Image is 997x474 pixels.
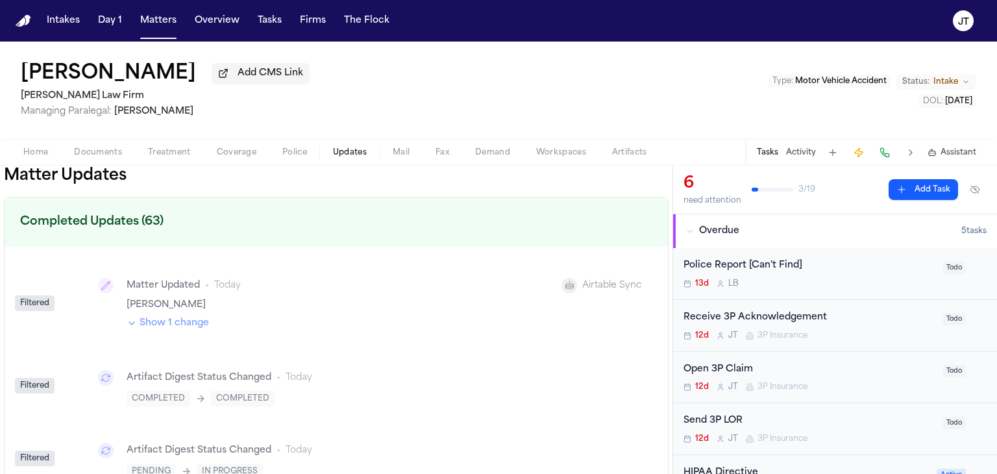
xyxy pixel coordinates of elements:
[923,97,943,105] span: DOL :
[286,371,312,384] span: Today
[286,444,312,457] span: Today
[695,279,709,289] span: 13d
[683,173,741,194] div: 6
[114,106,193,116] span: [PERSON_NAME]
[683,414,935,429] div: Send 3P LOR
[695,434,709,444] span: 12d
[683,362,935,377] div: Open 3P Claim
[786,147,816,158] button: Activity
[295,9,331,32] button: Firms
[673,403,997,455] div: Open task: Send 3P LOR
[612,147,647,158] span: Artifacts
[74,147,122,158] span: Documents
[683,258,935,273] div: Police Report [Can't Find]
[565,281,574,291] div: 🤖
[673,214,997,248] button: Overdue5tasks
[4,166,669,186] span: Matter Updates
[127,317,209,330] button: Show 1 change
[942,262,966,274] span: Todo
[211,391,275,406] span: COMPLETED
[93,9,127,32] button: Day 1
[728,279,739,289] span: L B
[757,147,778,158] button: Tasks
[205,278,209,293] span: •
[15,295,55,311] div: Filtered
[673,352,997,404] div: Open task: Open 3P Claim
[23,147,48,158] span: Home
[536,147,586,158] span: Workspaces
[673,300,997,352] div: Open task: Receive 3P Acknowledgement
[127,299,642,312] div: [PERSON_NAME]
[212,63,310,84] button: Add CMS Link
[824,143,842,162] button: Add Task
[673,248,997,300] div: Open task: Police Report [Can't Find]
[942,417,966,429] span: Todo
[896,74,976,90] button: Change status from Intake
[757,331,807,341] span: 3P Insurance
[21,62,196,86] button: Edit matter name
[393,147,410,158] span: Mail
[282,147,307,158] span: Police
[728,382,738,392] span: J T
[16,15,31,27] a: Home
[214,279,241,292] span: Today
[475,147,510,158] span: Demand
[277,443,280,458] span: •
[277,370,280,386] span: •
[582,279,642,292] span: Airtable Sync
[695,331,709,341] span: 12d
[15,451,55,466] div: Filtered
[963,179,987,200] button: Hide completed tasks (⌘⇧H)
[127,371,271,384] div: Artifact Digest Status Changed
[942,313,966,325] span: Todo
[876,143,894,162] button: Make a Call
[127,279,200,292] div: Matter Updated
[769,75,891,88] button: Edit Type: Motor Vehicle Accident
[190,9,245,32] button: Overview
[772,77,793,85] span: Type :
[941,147,976,158] span: Assistant
[728,331,738,341] span: J T
[902,77,929,87] span: Status:
[21,106,112,116] span: Managing Paralegal:
[933,77,958,87] span: Intake
[757,382,807,392] span: 3P Insurance
[217,147,256,158] span: Coverage
[127,391,190,406] span: COMPLETED
[699,225,739,238] span: Overdue
[135,9,182,32] button: Matters
[333,147,367,158] span: Updates
[928,147,976,158] button: Assistant
[942,365,966,377] span: Todo
[757,434,807,444] span: 3P Insurance
[728,434,738,444] span: J T
[695,382,709,392] span: 12d
[42,9,85,32] button: Intakes
[16,15,31,27] img: Finch Logo
[919,95,976,108] button: Edit DOL: 2025-09-19
[21,62,196,86] h1: [PERSON_NAME]
[798,184,815,195] span: 3 / 19
[961,226,987,236] span: 5 task s
[683,310,935,325] div: Receive 3P Acknowledgement
[238,67,303,80] span: Add CMS Link
[5,197,668,247] h2: Completed Updates (63)
[127,444,271,457] div: Artifact Digest Status Changed
[148,147,191,158] span: Treatment
[15,378,55,393] div: Filtered
[683,195,741,206] div: need attention
[889,179,958,200] button: Add Task
[252,9,287,32] button: Tasks
[945,97,972,105] span: [DATE]
[339,9,395,32] button: The Flock
[21,88,310,104] h2: [PERSON_NAME] Law Firm
[795,77,887,85] span: Motor Vehicle Accident
[850,143,868,162] button: Create Immediate Task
